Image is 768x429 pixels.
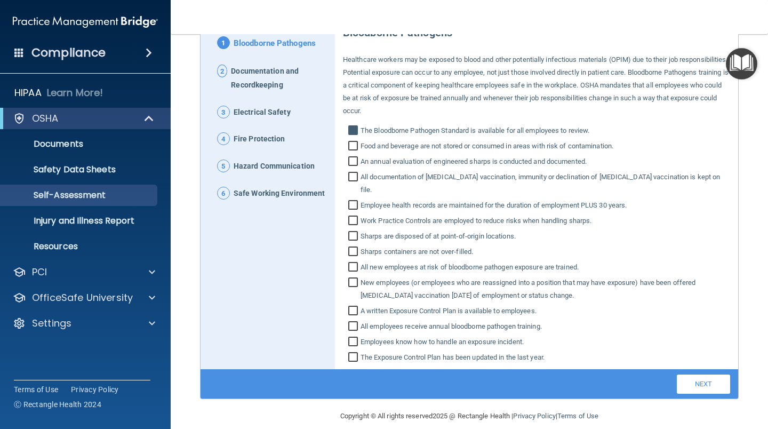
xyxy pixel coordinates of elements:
[32,291,133,304] p: OfficeSafe University
[13,11,158,33] img: PMB logo
[361,261,579,274] span: All new employees at risk of bloodborne pathogen exposure are trained.
[361,199,627,212] span: Employee health records are maintained for the duration of employment PLUS 30 years.
[361,124,589,137] span: The Bloodborne Pathogen Standard is available for all employees to review.
[343,53,730,117] p: Healthcare workers may be exposed to blood and other potentially infectious materials (OPIM) due ...
[7,164,153,175] p: Safety Data Sheets
[583,353,755,396] iframe: Drift Widget Chat Controller
[348,248,361,258] input: Sharps containers are not over‐filled.
[217,36,230,49] span: 1
[348,307,361,317] input: A written Exposure Control Plan is available to employees.
[7,216,153,226] p: Injury and Illness Report
[13,291,155,304] a: OfficeSafe University
[234,36,316,51] span: Bloodborne Pathogens
[361,245,473,258] span: Sharps containers are not over‐filled.
[361,336,524,348] span: Employees know how to handle an exposure incident.
[32,112,59,125] p: OSHA
[361,171,730,196] span: All documentation of [MEDICAL_DATA] vaccination, immunity or declination of [MEDICAL_DATA] vaccin...
[13,317,155,330] a: Settings
[361,140,613,153] span: Food and beverage are not stored or consumed in areas with risk of contamination.
[217,132,230,145] span: 4
[32,317,71,330] p: Settings
[348,263,361,274] input: All new employees at risk of bloodborne pathogen exposure are trained.
[47,86,103,99] p: Learn More!
[14,86,42,99] p: HIPAA
[217,160,230,172] span: 5
[348,217,361,227] input: Work Practice Controls are employed to reduce risks when handling sharps.
[361,230,516,243] span: Sharps are disposed of at point‐of‐origin locations.
[348,201,361,212] input: Employee health records are maintained for the duration of employment PLUS 30 years.
[7,139,153,149] p: Documents
[7,241,153,252] p: Resources
[361,276,730,302] span: New employees (or employees who are reassigned into a position that may have exposure) have been ...
[31,45,106,60] h4: Compliance
[14,384,58,395] a: Terms of Use
[13,266,155,279] a: PCI
[348,142,361,153] input: Food and beverage are not stored or consumed in areas with risk of contamination.
[14,399,101,410] span: Ⓒ Rectangle Health 2024
[348,322,361,333] input: All employees receive annual bloodborne pathogen training.
[361,305,537,317] span: A written Exposure Control Plan is available to employees.
[217,187,230,200] span: 6
[361,215,591,227] span: Work Practice Controls are employed to reduce risks when handling sharps.
[231,65,327,92] span: Documentation and Recordkeeping
[71,384,119,395] a: Privacy Policy
[217,106,230,118] span: 3
[217,65,227,77] span: 2
[348,353,361,364] input: The Exposure Control Plan has been updated in the last year.
[348,173,361,196] input: All documentation of [MEDICAL_DATA] vaccination, immunity or declination of [MEDICAL_DATA] vaccin...
[361,155,587,168] span: An annual evaluation of engineered sharps is conducted and documented.
[348,126,361,137] input: The Bloodborne Pathogen Standard is available for all employees to review.
[348,157,361,168] input: An annual evaluation of engineered sharps is conducted and documented.
[234,106,291,120] span: Electrical Safety
[557,412,598,420] a: Terms of Use
[361,320,542,333] span: All employees receive annual bloodborne pathogen training.
[7,190,153,201] p: Self-Assessment
[234,187,325,201] span: Safe Working Environment
[726,48,757,80] button: Open Resource Center
[32,266,47,279] p: PCI
[348,338,361,348] input: Employees know how to handle an exposure incident.
[348,279,361,302] input: New employees (or employees who are reassigned into a position that may have exposure) have been ...
[348,232,361,243] input: Sharps are disposed of at point‐of‐origin locations.
[361,351,545,364] span: The Exposure Control Plan has been updated in the last year.
[234,160,315,173] span: Hazard Communication
[234,132,285,146] span: Fire Protection
[13,112,155,125] a: OSHA
[513,412,555,420] a: Privacy Policy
